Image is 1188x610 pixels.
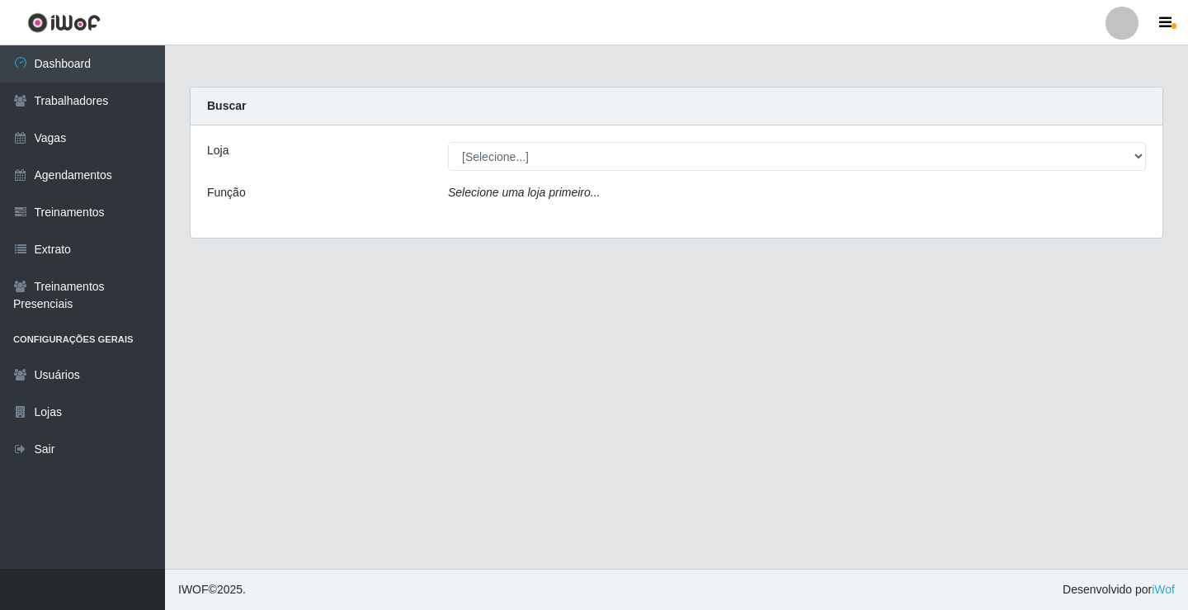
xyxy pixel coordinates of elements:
[27,12,101,33] img: CoreUI Logo
[207,99,246,112] strong: Buscar
[178,581,246,598] span: © 2025 .
[1063,581,1175,598] span: Desenvolvido por
[1152,583,1175,596] a: iWof
[207,184,246,201] label: Função
[207,142,229,159] label: Loja
[178,583,209,596] span: IWOF
[448,186,600,199] i: Selecione uma loja primeiro...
